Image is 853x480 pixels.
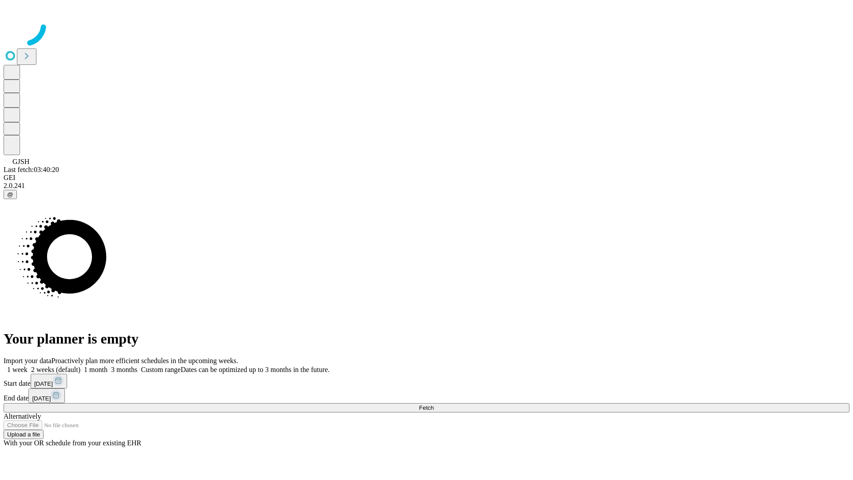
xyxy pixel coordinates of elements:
[4,331,849,347] h1: Your planner is empty
[4,430,44,439] button: Upload a file
[4,190,17,199] button: @
[4,174,849,182] div: GEI
[111,366,137,373] span: 3 months
[4,166,59,173] span: Last fetch: 03:40:20
[4,388,849,403] div: End date
[31,374,67,388] button: [DATE]
[4,182,849,190] div: 2.0.241
[28,388,65,403] button: [DATE]
[4,439,141,447] span: With your OR schedule from your existing EHR
[181,366,330,373] span: Dates can be optimized up to 3 months in the future.
[141,366,180,373] span: Custom range
[7,366,28,373] span: 1 week
[419,404,434,411] span: Fetch
[4,374,849,388] div: Start date
[4,403,849,412] button: Fetch
[4,412,41,420] span: Alternatively
[34,380,53,387] span: [DATE]
[32,395,51,402] span: [DATE]
[31,366,80,373] span: 2 weeks (default)
[12,158,29,165] span: GJSH
[84,366,108,373] span: 1 month
[4,357,52,364] span: Import your data
[52,357,238,364] span: Proactively plan more efficient schedules in the upcoming weeks.
[7,191,13,198] span: @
